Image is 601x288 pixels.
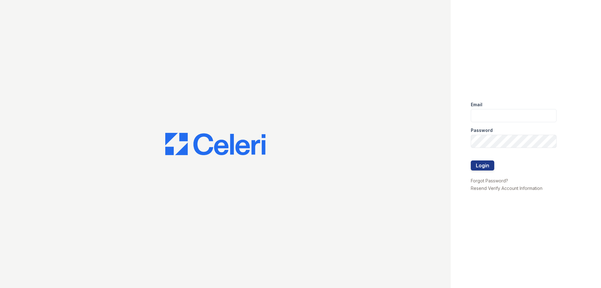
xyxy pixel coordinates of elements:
[471,127,493,134] label: Password
[471,160,494,170] button: Login
[471,102,482,108] label: Email
[471,186,542,191] a: Resend Verify Account Information
[165,133,265,155] img: CE_Logo_Blue-a8612792a0a2168367f1c8372b55b34899dd931a85d93a1a3d3e32e68fde9ad4.png
[471,178,508,183] a: Forgot Password?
